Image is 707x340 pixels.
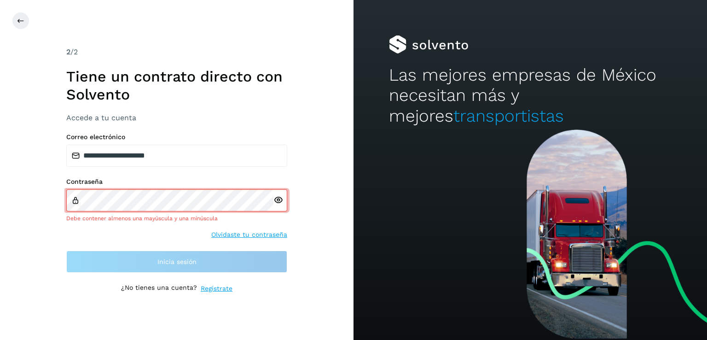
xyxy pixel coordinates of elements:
[66,133,287,141] label: Correo electrónico
[201,284,232,293] a: Regístrate
[66,214,287,223] div: Debe contener almenos una mayúscula y una minúscula
[66,113,287,122] h3: Accede a tu cuenta
[121,284,197,293] p: ¿No tienes una cuenta?
[66,47,287,58] div: /2
[157,258,197,265] span: Inicia sesión
[389,65,672,126] h2: Las mejores empresas de México necesitan más y mejores
[453,106,564,126] span: transportistas
[66,68,287,103] h1: Tiene un contrato directo con Solvento
[66,47,70,56] span: 2
[211,230,287,240] a: Olvidaste tu contraseña
[66,178,287,186] label: Contraseña
[66,251,287,273] button: Inicia sesión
